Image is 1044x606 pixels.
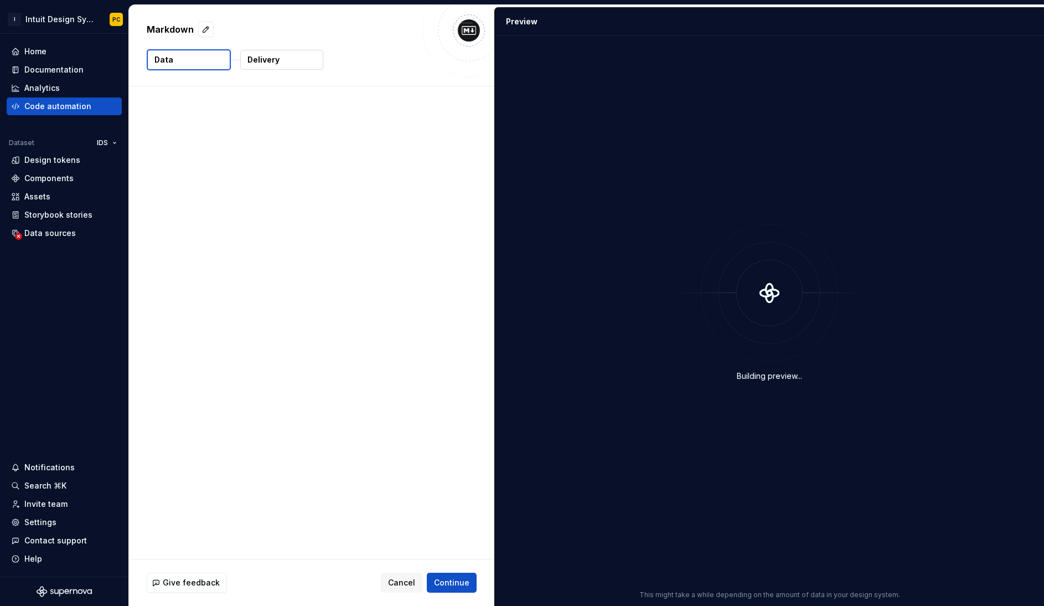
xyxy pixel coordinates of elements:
span: Give feedback [163,577,220,588]
button: Data [147,49,231,70]
button: Delivery [240,50,323,70]
div: Settings [24,517,56,528]
div: Assets [24,191,50,202]
button: Help [7,550,122,568]
a: Invite team [7,495,122,513]
div: PC [112,15,121,24]
div: Help [24,553,42,564]
a: Storybook stories [7,206,122,224]
div: Design tokens [24,155,80,166]
span: Continue [434,577,469,588]
div: Dataset [9,138,34,147]
button: Search ⌘K [7,477,122,495]
div: Intuit Design System [25,14,96,25]
a: Assets [7,188,122,206]
svg: Supernova Logo [37,586,92,597]
div: Components [24,173,74,184]
a: Code automation [7,97,122,115]
button: Contact support [7,532,122,549]
div: Contact support [24,535,87,546]
div: Invite team [24,499,68,510]
a: Analytics [7,79,122,97]
a: Design tokens [7,151,122,169]
p: Data [154,54,173,65]
div: Data sources [24,228,76,239]
div: I [8,13,21,26]
a: Documentation [7,61,122,79]
div: Preview [506,16,537,27]
div: Documentation [24,64,84,75]
span: Cancel [388,577,415,588]
button: Give feedback [147,573,227,593]
div: Notifications [24,462,75,473]
a: Data sources [7,224,122,242]
a: Settings [7,513,122,531]
div: Storybook stories [24,209,92,220]
div: Analytics [24,83,60,94]
p: Markdown [147,23,194,36]
button: Notifications [7,459,122,476]
div: Search ⌘K [24,480,66,491]
a: Home [7,43,122,60]
p: Delivery [247,54,280,65]
span: IDS [97,138,108,147]
button: Cancel [381,573,422,593]
a: Components [7,170,122,187]
button: IIntuit Design SystemPC [2,7,126,31]
div: Code automation [24,101,91,112]
p: This might take a while depending on the amount of data in your design system. [639,590,900,599]
div: Home [24,46,46,57]
button: IDS [92,135,122,151]
button: Continue [427,573,477,593]
div: Building preview... [737,371,802,382]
